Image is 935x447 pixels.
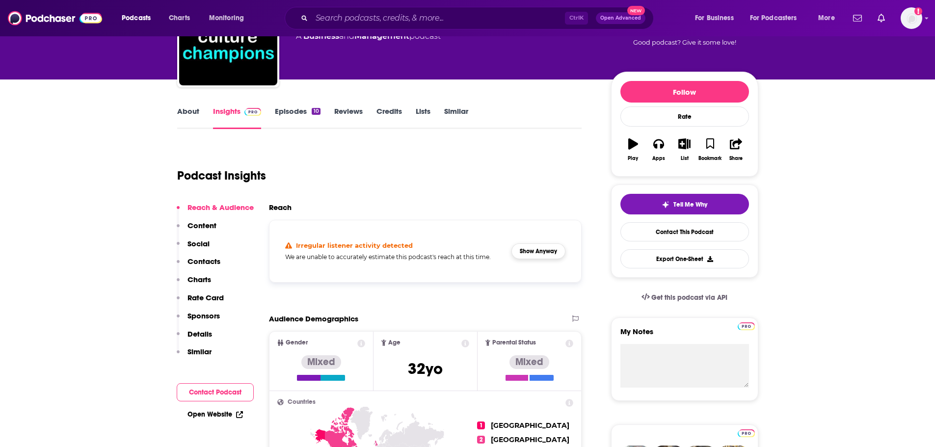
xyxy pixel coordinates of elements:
[301,355,341,369] div: Mixed
[744,10,811,26] button: open menu
[8,9,102,27] img: Podchaser - Follow, Share and Rate Podcasts
[596,12,645,24] button: Open AdvancedNew
[600,16,641,21] span: Open Advanced
[244,108,262,116] img: Podchaser Pro
[294,7,663,29] div: Search podcasts, credits, & more...
[671,132,697,167] button: List
[646,132,671,167] button: Apps
[177,329,212,347] button: Details
[376,106,402,129] a: Credits
[444,106,468,129] a: Similar
[620,106,749,127] div: Rate
[177,275,211,293] button: Charts
[177,221,216,239] button: Content
[288,399,316,405] span: Countries
[681,156,689,161] div: List
[723,132,748,167] button: Share
[477,436,485,444] span: 2
[312,108,320,115] div: 10
[738,322,755,330] img: Podchaser Pro
[627,6,645,15] span: New
[286,340,308,346] span: Gender
[334,106,363,129] a: Reviews
[169,11,190,25] span: Charts
[874,10,889,26] a: Show notifications dropdown
[177,257,220,275] button: Contacts
[651,293,727,302] span: Get this podcast via API
[698,156,721,161] div: Bookmark
[177,239,210,257] button: Social
[729,156,743,161] div: Share
[213,106,262,129] a: InsightsPodchaser Pro
[738,429,755,437] img: Podchaser Pro
[187,347,212,356] p: Similar
[695,11,734,25] span: For Business
[285,253,504,261] h5: We are unable to accurately estimate this podcast's reach at this time.
[620,81,749,103] button: Follow
[416,106,430,129] a: Lists
[673,201,707,209] span: Tell Me Why
[509,355,549,369] div: Mixed
[312,10,565,26] input: Search podcasts, credits, & more...
[187,275,211,284] p: Charts
[697,132,723,167] button: Bookmark
[177,347,212,365] button: Similar
[901,7,922,29] img: User Profile
[628,156,638,161] div: Play
[750,11,797,25] span: For Podcasters
[565,12,588,25] span: Ctrl K
[275,106,320,129] a: Episodes10
[620,194,749,214] button: tell me why sparkleTell Me Why
[408,359,443,378] span: 32 yo
[818,11,835,25] span: More
[633,39,736,46] span: Good podcast? Give it some love!
[187,329,212,339] p: Details
[662,201,669,209] img: tell me why sparkle
[634,286,736,310] a: Get this podcast via API
[738,321,755,330] a: Pro website
[901,7,922,29] button: Show profile menu
[162,10,196,26] a: Charts
[177,293,224,311] button: Rate Card
[296,30,441,42] div: A podcast
[511,243,565,259] button: Show Anyway
[177,203,254,221] button: Reach & Audience
[187,203,254,212] p: Reach & Audience
[187,239,210,248] p: Social
[177,106,199,129] a: About
[477,421,485,429] span: 1
[209,11,244,25] span: Monitoring
[620,249,749,268] button: Export One-Sheet
[388,340,401,346] span: Age
[122,11,151,25] span: Podcasts
[177,168,266,183] h1: Podcast Insights
[187,311,220,320] p: Sponsors
[738,428,755,437] a: Pro website
[202,10,257,26] button: open menu
[269,314,358,323] h2: Audience Demographics
[849,10,866,26] a: Show notifications dropdown
[187,221,216,230] p: Content
[620,222,749,241] a: Contact This Podcast
[811,10,847,26] button: open menu
[296,241,413,249] h4: Irregular listener activity detected
[492,340,536,346] span: Parental Status
[177,383,254,401] button: Contact Podcast
[620,327,749,344] label: My Notes
[177,311,220,329] button: Sponsors
[491,421,569,430] span: [GEOGRAPHIC_DATA]
[115,10,163,26] button: open menu
[688,10,746,26] button: open menu
[652,156,665,161] div: Apps
[914,7,922,15] svg: Add a profile image
[187,410,243,419] a: Open Website
[620,132,646,167] button: Play
[901,7,922,29] span: Logged in as khileman
[187,293,224,302] p: Rate Card
[269,203,292,212] h2: Reach
[187,257,220,266] p: Contacts
[491,435,569,444] span: [GEOGRAPHIC_DATA]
